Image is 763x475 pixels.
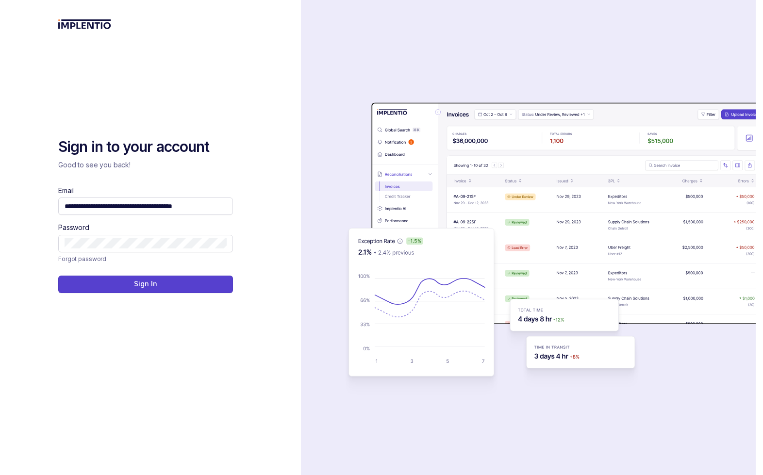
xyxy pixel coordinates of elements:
a: Link Forgot password [58,254,106,264]
img: logo [58,19,111,29]
p: Good to see you back! [58,160,233,170]
label: Email [58,186,74,196]
button: Sign In [58,276,233,293]
p: Sign In [134,279,157,289]
p: Forgot password [58,254,106,264]
h2: Sign in to your account [58,137,233,157]
label: Password [58,223,89,232]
